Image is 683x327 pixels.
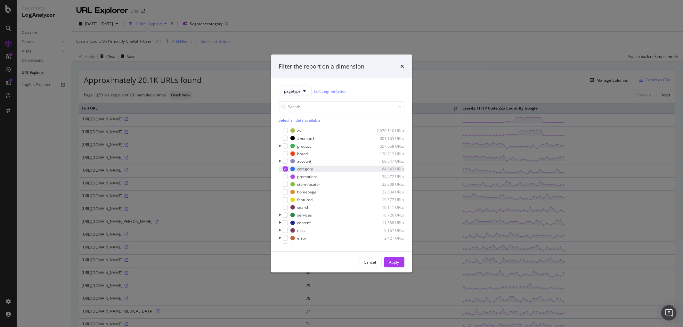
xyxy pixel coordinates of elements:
[297,128,303,133] div: dxl
[364,259,376,265] div: Cancel
[297,205,310,210] div: search
[297,220,311,225] div: content
[373,212,404,218] div: 18,726 URLs
[373,166,404,172] div: 64,043 URLs
[297,159,312,164] div: account
[401,62,404,70] div: times
[271,54,412,273] div: modal
[384,257,404,267] button: Apply
[373,220,404,225] div: 11,688 URLs
[373,182,404,187] div: 33,308 URLs
[279,118,404,123] div: Select all data available
[373,205,404,210] div: 19,111 URLs
[373,159,404,164] div: 69,547 URLs
[389,259,399,265] div: Apply
[284,88,301,94] span: pagetype
[297,235,307,241] div: error
[297,228,306,233] div: misc
[297,197,313,202] div: featured
[373,189,404,195] div: 22,834 URLs
[373,197,404,202] div: 19,577 URLs
[297,174,318,179] div: promotions
[297,143,311,149] div: product
[297,166,313,172] div: category
[661,305,677,321] div: Open Intercom Messenger
[373,174,404,179] div: 34,472 URLs
[297,182,321,187] div: store-locator
[373,143,404,149] div: 657,558 URLs
[373,228,404,233] div: 9,161 URLs
[297,243,312,249] div: sitemap
[279,62,365,70] div: Filter the report on a dimension
[359,257,382,267] button: Cancel
[373,235,404,241] div: 2,421 URLs
[297,189,317,195] div: homepage
[314,87,347,94] a: Edit Segmentation
[373,151,404,156] div: 120,212 URLs
[279,101,404,112] input: Search
[373,243,404,249] div: 233 URLs
[373,135,404,141] div: 801,165 URLs
[279,86,312,96] button: pagetype
[373,128,404,133] div: 2,070,510 URLs
[297,135,316,141] div: #nomatch
[297,151,308,156] div: brand
[297,212,312,218] div: services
